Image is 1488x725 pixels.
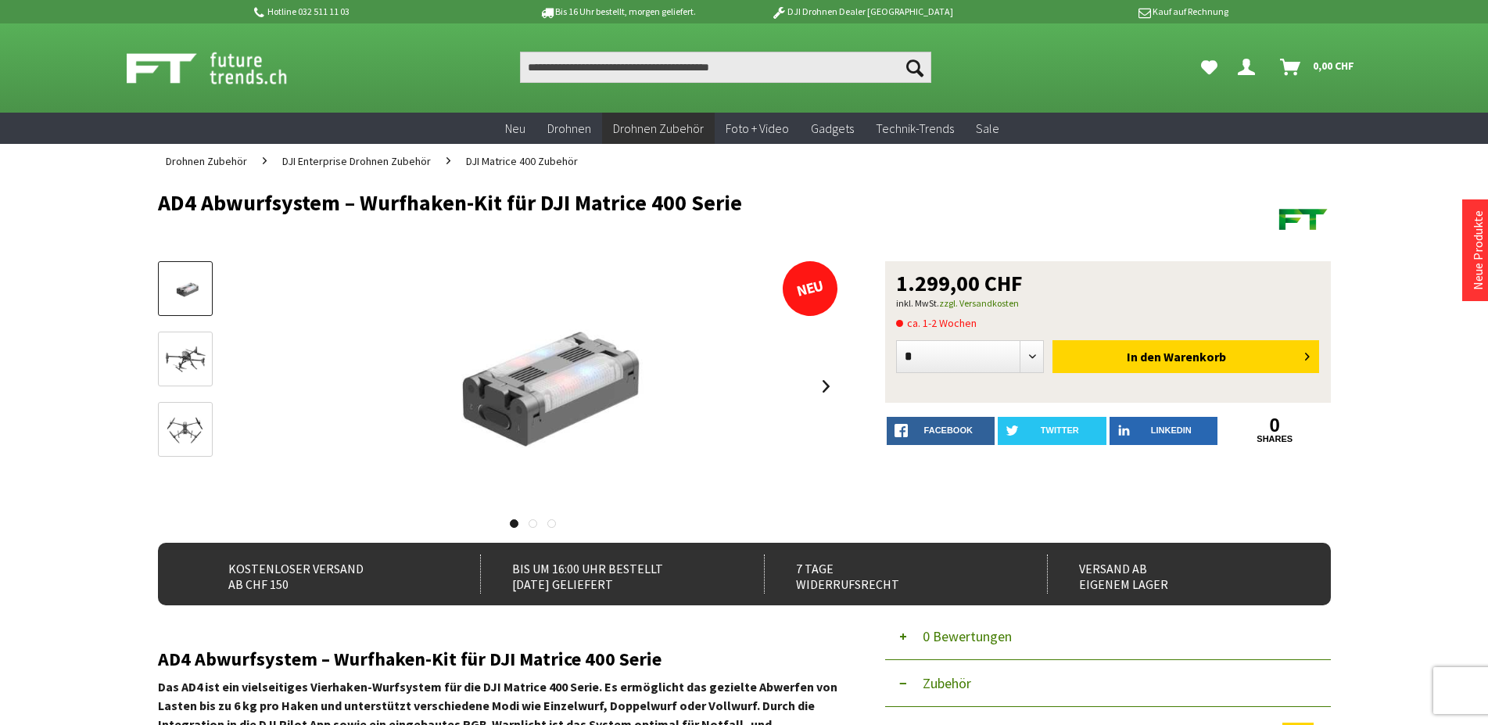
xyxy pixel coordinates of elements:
a: Dein Konto [1232,52,1267,83]
span: In den [1127,349,1161,364]
a: zzgl. Versandkosten [939,297,1019,309]
a: shares [1221,434,1329,444]
a: Drohnen Zubehör [158,144,255,178]
span: ca. 1-2 Wochen [896,314,977,332]
a: Neu [494,113,536,145]
span: Drohnen Zubehör [166,154,247,168]
span: twitter [1041,425,1079,435]
span: DJI Matrice 400 Zubehör [466,154,578,168]
a: DJI Enterprise Drohnen Zubehör [274,144,439,178]
div: Kostenloser Versand ab CHF 150 [197,555,446,594]
a: Technik-Trends [865,113,965,145]
span: Neu [505,120,525,136]
span: Gadgets [811,120,854,136]
input: Produkt, Marke, Kategorie, EAN, Artikelnummer… [520,52,931,83]
p: Kauf auf Rechnung [984,2,1228,21]
a: 0 [1221,417,1329,434]
a: LinkedIn [1110,417,1218,445]
span: DJI Enterprise Drohnen Zubehör [282,154,431,168]
p: Bis 16 Uhr bestellt, morgen geliefert. [496,2,740,21]
span: Drohnen [547,120,591,136]
div: Bis um 16:00 Uhr bestellt [DATE] geliefert [480,555,730,594]
a: Warenkorb [1274,52,1362,83]
a: DJI Matrice 400 Zubehör [458,144,586,178]
img: Futuretrends [1276,191,1331,246]
span: 1.299,00 CHF [896,272,1023,294]
a: facebook [887,417,995,445]
p: DJI Drohnen Dealer [GEOGRAPHIC_DATA] [740,2,984,21]
h1: AD4 Abwurfsystem – Wurfhaken-Kit für DJI Matrice 400 Serie [158,191,1096,214]
span: Warenkorb [1164,349,1226,364]
span: Technik-Trends [876,120,954,136]
img: Vorschau: AD4 Abwurfsystem – Wurfhaken-Kit für DJI Matrice 400 Serie [163,274,208,305]
span: 0,00 CHF [1313,53,1354,78]
span: Foto + Video [726,120,789,136]
a: Drohnen Zubehör [602,113,715,145]
span: Drohnen Zubehör [613,120,704,136]
span: LinkedIn [1151,425,1192,435]
p: inkl. MwSt. [896,294,1320,313]
button: 0 Bewertungen [885,613,1331,660]
a: Foto + Video [715,113,800,145]
div: 7 Tage Widerrufsrecht [764,555,1013,594]
button: Zubehör [885,660,1331,707]
h2: AD4 Abwurfsystem – Wurfhaken-Kit für DJI Matrice 400 Serie [158,649,838,669]
p: Hotline 032 511 11 03 [252,2,496,21]
div: Versand ab eigenem Lager [1047,555,1296,594]
span: facebook [924,425,973,435]
span: Sale [976,120,999,136]
a: twitter [998,417,1106,445]
a: Sale [965,113,1010,145]
a: Gadgets [800,113,865,145]
a: Meine Favoriten [1193,52,1225,83]
button: Suchen [898,52,931,83]
button: In den Warenkorb [1052,340,1319,373]
a: Neue Produkte [1470,210,1486,290]
img: Shop Futuretrends - zur Startseite wechseln [127,48,321,88]
img: AD4 Abwurfsystem – Wurfhaken-Kit für DJI Matrice 400 Serie [349,261,717,511]
a: Drohnen [536,113,602,145]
